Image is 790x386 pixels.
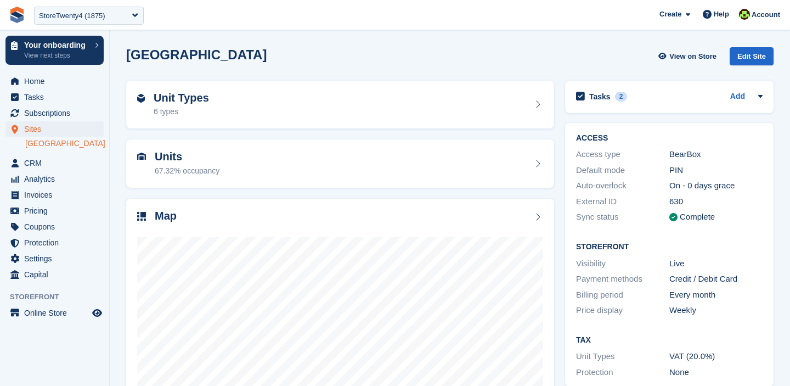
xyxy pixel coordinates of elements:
h2: [GEOGRAPHIC_DATA] [126,47,267,62]
span: Pricing [24,203,90,219]
div: Billing period [576,289,669,301]
a: Unit Types 6 types [126,81,554,129]
div: BearBox [669,148,763,161]
div: Auto-overlock [576,180,669,192]
img: map-icn-33ee37083ee616e46c38cad1a60f524a97daa1e2b2c8c0bc3eb3415660979fc1.svg [137,212,146,221]
a: menu [5,305,104,321]
div: Credit / Debit Card [669,273,763,286]
div: Default mode [576,164,669,177]
span: Settings [24,251,90,266]
a: Add [730,91,745,103]
a: menu [5,251,104,266]
img: unit-icn-7be61d7bf1b0ce9d3e12c5938cc71ed9869f7b940bace4675aadf7bd6d80202e.svg [137,153,146,160]
h2: Unit Types [154,92,209,104]
p: Your onboarding [24,41,89,49]
h2: Units [155,150,219,163]
a: Edit Site [730,47,774,70]
span: Home [24,74,90,89]
a: menu [5,267,104,282]
div: Complete [680,211,715,223]
div: PIN [669,164,763,177]
div: On - 0 days grace [669,180,763,192]
a: [GEOGRAPHIC_DATA] [25,138,104,149]
span: Capital [24,267,90,282]
a: menu [5,89,104,105]
span: View on Store [669,51,716,62]
div: Every month [669,289,763,301]
div: Unit Types [576,350,669,363]
h2: Map [155,210,177,222]
div: Weekly [669,304,763,317]
a: Preview store [91,306,104,320]
span: Protection [24,235,90,250]
img: unit-type-icn-2b2737a686de81e16bb02015468b77c625bbabd49415b5ef34ead5e3b44a266d.svg [137,94,145,103]
div: Access type [576,148,669,161]
div: Visibility [576,258,669,270]
div: 630 [669,195,763,208]
a: menu [5,155,104,171]
div: Price display [576,304,669,317]
a: menu [5,74,104,89]
span: Tasks [24,89,90,105]
div: 2 [615,92,628,102]
span: Create [659,9,681,20]
div: Protection [576,366,669,379]
div: External ID [576,195,669,208]
p: View next steps [24,51,89,60]
div: Payment methods [576,273,669,286]
a: menu [5,219,104,234]
h2: Tax [576,336,763,345]
a: menu [5,187,104,203]
div: Live [669,258,763,270]
img: stora-icon-8386f47178a22dfd0bd8f6a31ec36ba5ce8667c1dd55bd0f319d3a0aa187defe.svg [9,7,25,23]
a: Your onboarding View next steps [5,36,104,65]
div: VAT (20.0%) [669,350,763,363]
h2: Storefront [576,243,763,251]
h2: Tasks [589,92,611,102]
a: menu [5,105,104,121]
a: Units 67.32% occupancy [126,139,554,188]
span: Analytics [24,171,90,187]
span: Storefront [10,292,109,303]
h2: ACCESS [576,134,763,143]
div: 67.32% occupancy [155,165,219,177]
div: StoreTwenty4 (1875) [39,10,105,21]
img: Catherine Coffey [739,9,750,20]
div: Edit Site [730,47,774,65]
span: Coupons [24,219,90,234]
span: Subscriptions [24,105,90,121]
a: menu [5,235,104,250]
a: menu [5,121,104,137]
span: Account [752,9,780,20]
span: Help [714,9,729,20]
div: Sync status [576,211,669,223]
a: menu [5,171,104,187]
span: Online Store [24,305,90,321]
span: Invoices [24,187,90,203]
div: 6 types [154,106,209,118]
a: View on Store [657,47,721,65]
span: CRM [24,155,90,171]
div: None [669,366,763,379]
a: menu [5,203,104,219]
span: Sites [24,121,90,137]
